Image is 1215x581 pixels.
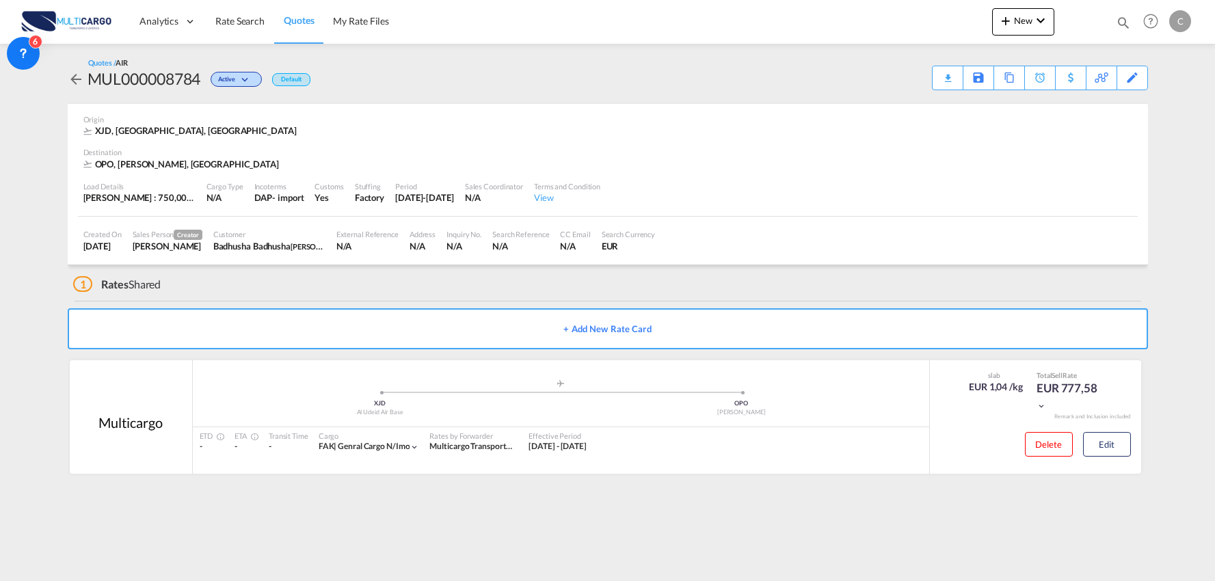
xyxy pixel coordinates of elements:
span: Creator [174,230,202,240]
div: N/A [336,240,399,252]
md-icon: icon-arrow-left [68,71,84,87]
div: Change Status Here [211,72,262,87]
div: Effective Period [529,431,587,441]
div: Customer [213,229,325,239]
span: | [334,441,336,451]
div: Yes [315,191,343,204]
div: N/A [560,240,590,252]
div: Period [395,181,454,191]
div: 05 Dec 2023 - 12 Nov 2025 [529,441,587,452]
span: Active [218,75,238,88]
div: Save As Template [963,66,993,90]
span: XJD, [GEOGRAPHIC_DATA], [GEOGRAPHIC_DATA] [95,125,297,136]
div: Quotes /AIR [88,57,128,68]
div: - [269,441,308,452]
span: - [200,441,202,451]
span: - [235,441,237,451]
md-icon: icon-magnify [1116,15,1131,30]
div: C [1169,10,1191,32]
div: Shared [73,277,161,292]
div: slab [965,370,1023,380]
div: [PERSON_NAME] : 750,00 KG | Volumetric Wt : 146,17 KG [83,191,196,204]
div: Created On [83,229,122,239]
div: Rates by Forwarder [429,431,515,441]
div: XJD, Al Udeid Air Base, South America [83,124,300,137]
span: Quotes [284,14,314,26]
div: Customs [315,181,343,191]
div: ETA [235,431,255,441]
span: Analytics [139,14,178,28]
div: Badhusha Badhusha [213,240,325,252]
div: EUR 777,58 [1037,380,1105,413]
span: Multicargo Transportes e Logistica [429,441,552,451]
div: Al Udeid Air Base [200,408,561,417]
div: ETD [200,431,222,441]
span: FAK [319,441,338,451]
md-icon: icon-chevron-down [239,77,255,84]
span: 1 [73,276,93,292]
md-icon: Estimated Time Of Arrival [247,433,255,441]
div: Multicargo [98,413,162,432]
div: Factory Stuffing [355,191,384,204]
div: Search Reference [492,229,549,239]
div: OPO, Francisco de Sá Carneiro, Europe [83,158,282,170]
div: icon-arrow-left [68,68,88,90]
div: Sales Coordinator [465,181,523,191]
div: External Reference [336,229,399,239]
div: DAP [254,191,273,204]
md-icon: icon-plus 400-fg [998,12,1014,29]
div: 12 Nov 2025 [395,191,454,204]
div: Quote PDF is not available at this time [939,66,956,79]
div: 13 Oct 2025 [83,240,122,252]
div: OPO [561,399,922,408]
div: EUR [602,240,656,252]
div: [PERSON_NAME] [561,408,922,417]
div: Load Details [83,181,196,191]
div: N/A [492,240,549,252]
div: Transit Time [269,431,308,441]
div: Search Currency [602,229,656,239]
md-icon: icon-download [939,68,956,79]
div: N/A [446,240,481,252]
div: Cesar Teixeira [133,240,202,252]
div: Total Rate [1037,370,1105,380]
div: Incoterms [254,181,304,191]
div: genral cargo n/imo [319,441,410,452]
md-icon: assets/icons/custom/roll-o-plane.svg [552,380,569,387]
div: XJD [200,399,561,408]
md-icon: Estimated Time Of Departure [213,433,221,441]
div: - import [272,191,304,204]
span: New [998,15,1049,26]
md-icon: icon-chevron-down [1037,401,1046,411]
div: Origin [83,114,1132,124]
md-icon: icon-chevron-down [410,442,419,452]
div: N/A [206,191,243,204]
div: EUR 1,04 /kg [969,380,1023,394]
div: Help [1139,10,1169,34]
button: icon-plus 400-fgNewicon-chevron-down [992,8,1054,36]
div: Address [410,229,436,239]
div: MUL000008784 [88,68,201,90]
img: 82db67801a5411eeacfdbd8acfa81e61.png [21,6,113,37]
md-icon: icon-chevron-down [1032,12,1049,29]
div: CC Email [560,229,590,239]
button: Delete [1025,432,1073,457]
div: Destination [83,147,1132,157]
button: Edit [1083,432,1131,457]
div: Cargo Type [206,181,243,191]
span: [DATE] - [DATE] [529,441,587,451]
div: Remark and Inclusion included [1044,413,1141,420]
div: Inquiry No. [446,229,481,239]
span: Rate Search [215,15,265,27]
span: Rates [101,278,129,290]
div: Terms and Condition [534,181,600,191]
span: Help [1139,10,1162,33]
div: Change Status Here [200,68,265,90]
span: Sell [1052,371,1063,379]
div: N/A [465,191,523,204]
div: View [534,191,600,204]
div: Default [272,73,310,86]
div: Sales Person [133,229,202,240]
div: Cargo [319,431,420,441]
